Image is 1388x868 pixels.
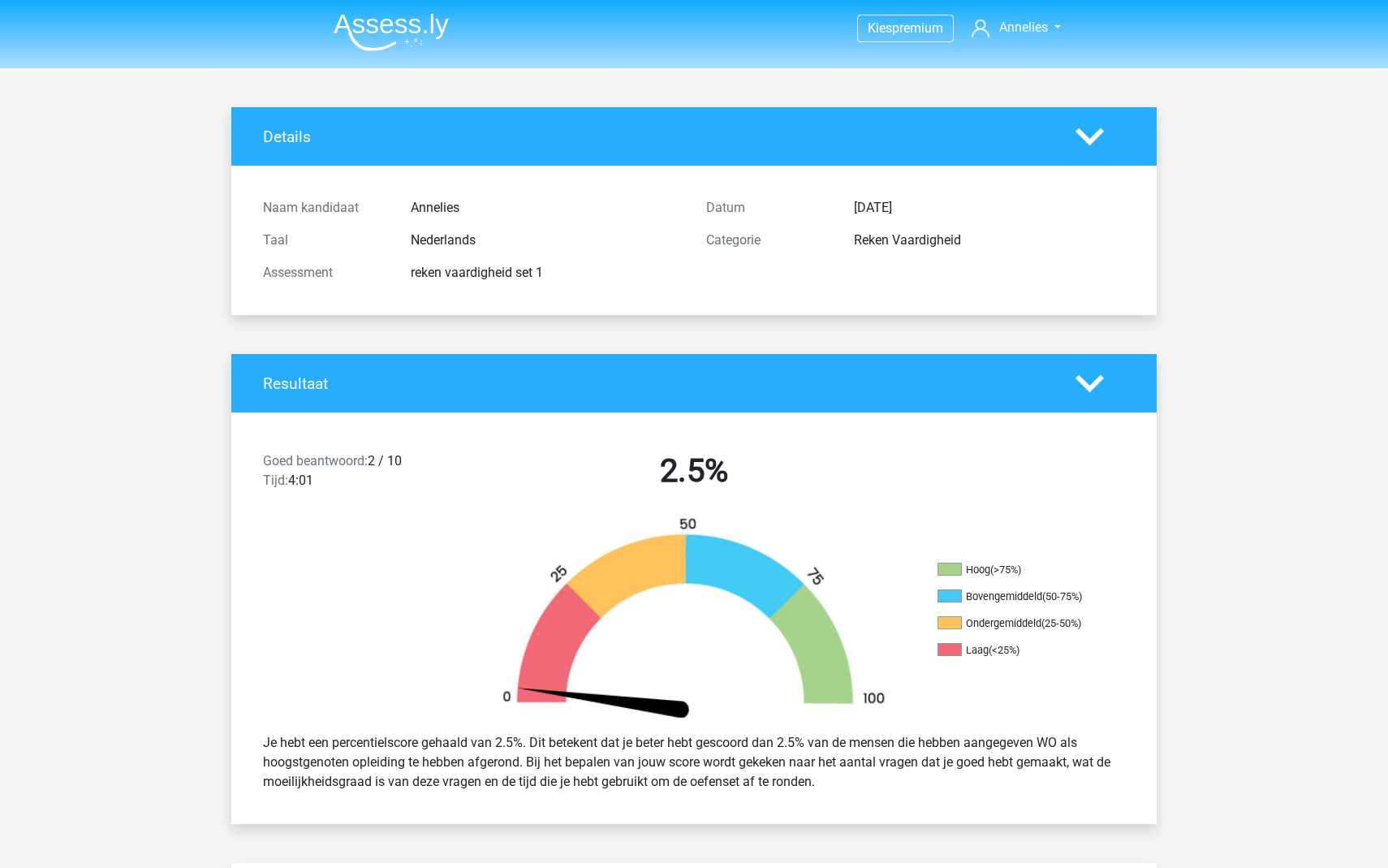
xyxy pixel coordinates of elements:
span: Annelies [999,19,1048,35]
li: Hoog [938,563,1100,577]
span: Kies [868,20,892,36]
span: Tijd: [263,473,288,488]
div: [DATE] [842,198,1137,218]
div: Taal [251,231,399,250]
a: Annelies [965,18,1067,37]
div: (<25%) [989,644,1019,656]
h4: Details [263,127,1051,146]
div: Reken Vaardigheid [842,231,1137,250]
div: Categorie [694,231,842,250]
div: Annelies [399,198,694,218]
div: Je hebt een percentielscore gehaald van 2.5%. Dit betekent dat je beter hebt gescoord dan 2.5% va... [251,727,1137,798]
h2: 2.5% [485,451,903,490]
li: Laag [938,643,1100,658]
li: Bovengemiddeld [938,589,1100,604]
div: (50-75%) [1042,590,1082,602]
div: Datum [694,198,842,218]
div: (>75%) [990,564,1021,576]
div: Nederlands [399,231,694,250]
div: (25-50%) [1041,617,1081,629]
span: Goed beantwoord: [263,453,368,469]
h4: Resultaat [263,374,1051,393]
div: reken vaardigheid set 1 [399,263,694,283]
li: Ondergemiddeld [938,616,1100,631]
img: 3.b8a46de5b73f.png [475,516,913,720]
div: Assessment [251,263,399,283]
span: premium [892,20,943,36]
img: Assessly [334,13,449,51]
div: 2 / 10 4:01 [251,451,472,497]
a: Kiespremium [858,17,953,39]
div: Naam kandidaat [251,198,399,218]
